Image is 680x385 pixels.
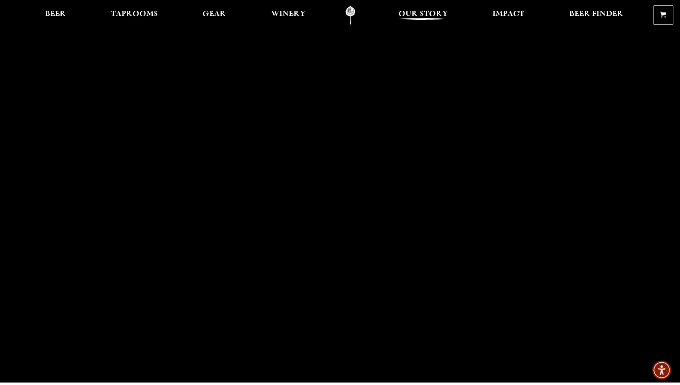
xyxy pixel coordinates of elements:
[197,6,232,25] a: Gear
[39,6,72,25] a: Beer
[569,11,623,18] span: Beer Finder
[493,11,524,18] span: Impact
[111,11,158,18] span: Taprooms
[393,6,453,25] a: Our Story
[266,6,311,25] a: Winery
[334,6,366,25] a: Odell Home
[45,11,66,18] span: Beer
[271,11,305,18] span: Winery
[202,11,226,18] span: Gear
[487,6,530,25] a: Impact
[563,6,629,25] a: Beer Finder
[105,6,163,25] a: Taprooms
[652,361,671,379] div: Accessibility Menu
[399,11,448,18] span: Our Story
